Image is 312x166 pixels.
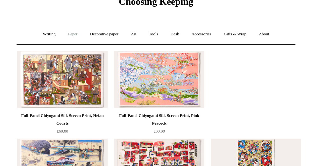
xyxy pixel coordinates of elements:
[186,26,217,43] a: Accessories
[116,112,203,127] div: Full-Panel Chiyogami Silk Screen Print, Pink Peacock
[17,51,108,108] img: Full-Panel Chiyogami Silk Screen Print, Heian Courts
[17,112,108,138] a: Full-Panel Chiyogami Silk Screen Print, Heian Courts £60.00
[114,51,204,108] a: Full-Panel Chiyogami Silk Screen Print, Pink Peacock Full-Panel Chiyogami Silk Screen Print, Pink...
[165,26,185,43] a: Desk
[37,26,61,43] a: Writing
[84,26,124,43] a: Decorative paper
[19,112,106,127] div: Full-Panel Chiyogami Silk Screen Print, Heian Courts
[57,129,68,134] span: £60.00
[253,26,275,43] a: About
[125,26,142,43] a: Art
[114,112,204,138] a: Full-Panel Chiyogami Silk Screen Print, Pink Peacock £60.00
[153,129,165,134] span: £60.00
[119,1,193,6] a: Choosing Keeping
[143,26,164,43] a: Tools
[17,51,108,108] a: Full-Panel Chiyogami Silk Screen Print, Heian Courts Full-Panel Chiyogami Silk Screen Print, Heia...
[62,26,83,43] a: Paper
[218,26,252,43] a: Gifts & Wrap
[114,51,204,108] img: Full-Panel Chiyogami Silk Screen Print, Pink Peacock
